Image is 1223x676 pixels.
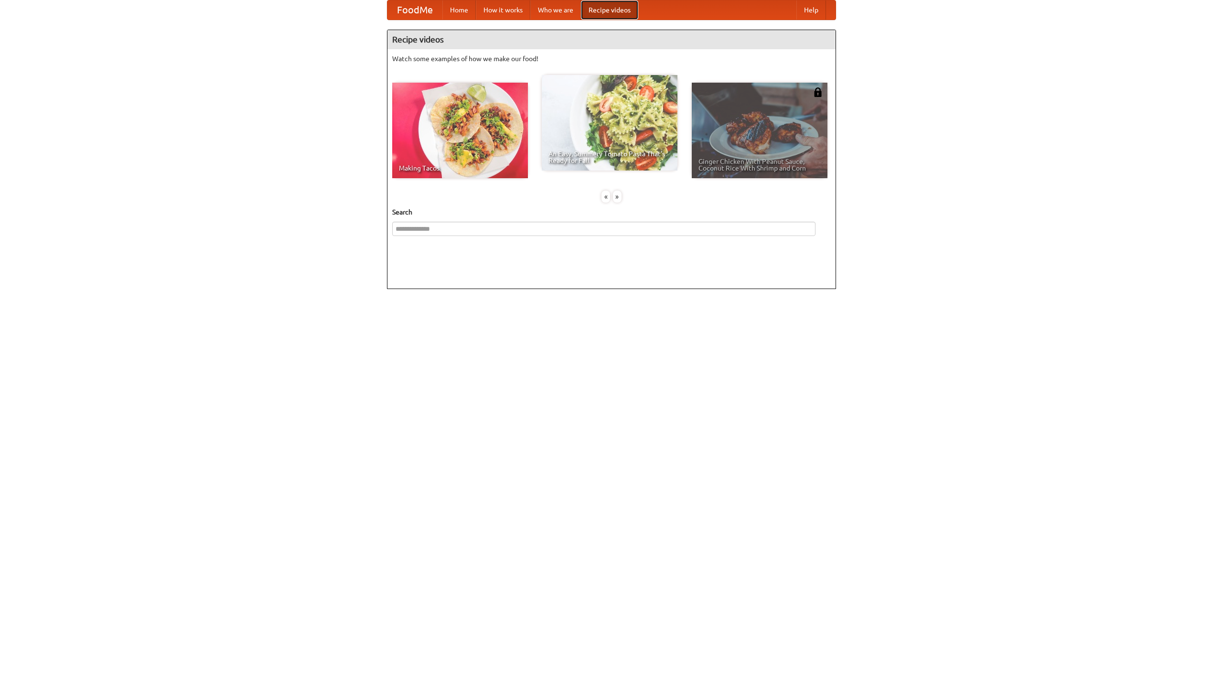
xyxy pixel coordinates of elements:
a: Who we are [530,0,581,20]
span: An Easy, Summery Tomato Pasta That's Ready for Fall [548,150,671,164]
a: Making Tacos [392,83,528,178]
a: Recipe videos [581,0,638,20]
img: 483408.png [813,87,823,97]
p: Watch some examples of how we make our food! [392,54,831,64]
a: FoodMe [387,0,442,20]
h4: Recipe videos [387,30,836,49]
a: Home [442,0,476,20]
div: » [613,191,622,203]
h5: Search [392,207,831,217]
span: Making Tacos [399,165,521,172]
a: How it works [476,0,530,20]
div: « [601,191,610,203]
a: Help [796,0,826,20]
a: An Easy, Summery Tomato Pasta That's Ready for Fall [542,75,677,171]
